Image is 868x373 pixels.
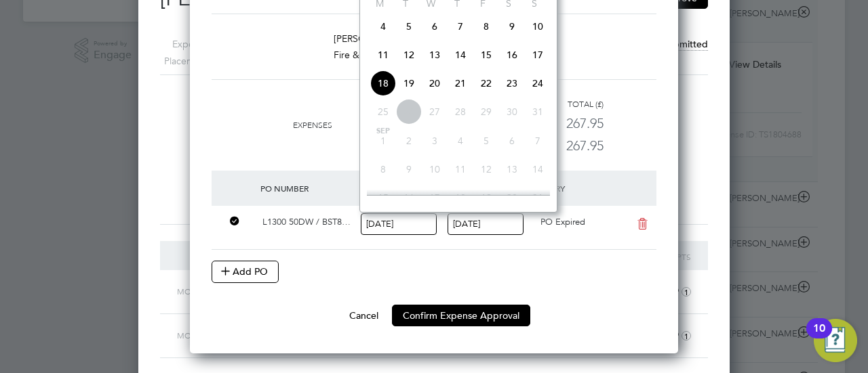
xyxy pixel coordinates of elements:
[334,32,409,45] span: [PERSON_NAME]
[422,14,448,39] span: 6
[396,14,422,39] span: 5
[422,128,448,154] span: 3
[682,287,691,297] i: 1
[525,128,551,154] span: 7
[448,128,473,154] span: 4
[396,128,422,154] span: 2
[370,14,396,39] span: 4
[473,42,499,68] span: 15
[566,137,604,154] span: 267.95
[332,112,427,135] div: 267.95
[499,128,525,154] span: 6
[396,99,422,125] span: 26
[396,156,422,182] span: 9
[212,261,279,282] button: Add PO
[499,185,525,211] span: 20
[448,42,473,68] span: 14
[473,156,499,182] span: 12
[499,14,525,39] span: 9
[370,99,396,125] span: 25
[293,120,332,130] span: Expenses
[396,185,422,211] span: 16
[334,49,438,61] span: Fire & Security Engineer
[448,70,473,96] span: 21
[422,156,448,182] span: 10
[422,99,448,125] span: 27
[257,176,361,200] div: PO Number
[525,99,551,125] span: 31
[473,128,499,154] span: 5
[396,70,422,96] span: 19
[177,286,197,297] span: Mon
[499,156,525,182] span: 13
[448,185,473,211] span: 18
[813,328,825,346] div: 10
[338,305,389,326] button: Cancel
[473,99,499,125] span: 29
[448,156,473,182] span: 11
[540,216,585,227] span: PO Expired
[422,185,448,211] span: 17
[422,70,448,96] span: 20
[143,36,221,53] label: Expense ID
[535,176,622,200] div: Expiry
[262,216,351,227] span: L1300 50DW / BST8…
[370,42,396,68] span: 11
[814,319,857,362] button: Open Resource Center, 10 new notifications
[396,42,422,68] span: 12
[370,185,396,211] span: 15
[682,331,691,341] i: 1
[392,305,530,326] button: Confirm Expense Approval
[370,128,396,154] span: 1
[370,156,396,182] span: 8
[177,330,197,341] span: Mon
[361,213,437,236] input: Select one
[473,185,499,211] span: 19
[525,70,551,96] span: 24
[525,185,551,211] span: 21
[473,70,499,96] span: 22
[370,70,396,96] span: 18
[499,70,525,96] span: 23
[473,14,499,39] span: 8
[448,14,473,39] span: 7
[499,42,525,68] span: 16
[525,156,551,182] span: 14
[499,99,525,125] span: 30
[448,99,473,125] span: 28
[663,38,708,51] span: Submitted
[143,53,221,70] label: Placement ID
[422,42,448,68] span: 13
[525,14,551,39] span: 10
[332,96,427,112] div: Charge rate (£)
[448,213,524,236] input: Select one
[370,128,396,135] span: Sep
[525,42,551,68] span: 17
